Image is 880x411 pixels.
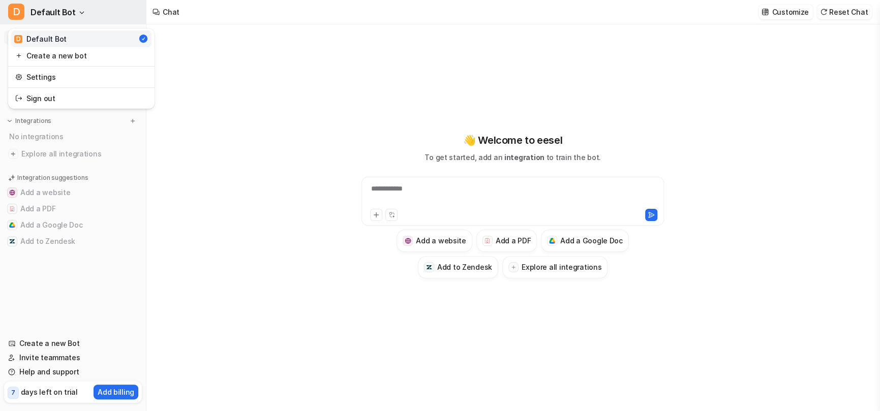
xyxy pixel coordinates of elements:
[15,72,22,82] img: reset
[11,47,151,64] a: Create a new bot
[15,93,22,104] img: reset
[8,4,24,20] span: D
[15,50,22,61] img: reset
[8,28,155,109] div: DDefault Bot
[11,69,151,85] a: Settings
[14,35,22,43] span: D
[11,90,151,107] a: Sign out
[14,34,67,44] div: Default Bot
[31,5,76,19] span: Default Bot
